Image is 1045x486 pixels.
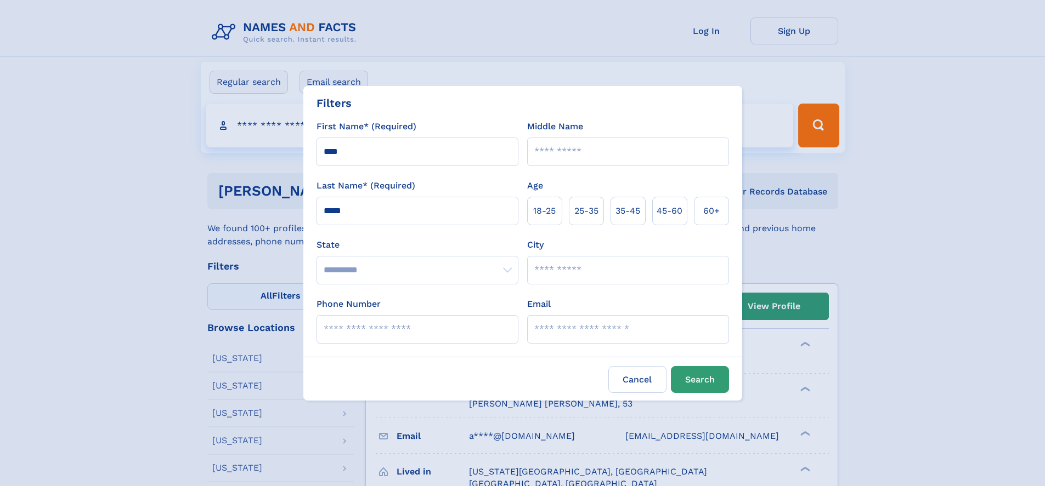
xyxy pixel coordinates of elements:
[317,238,518,251] label: State
[533,204,556,218] span: 18‑25
[527,298,551,311] label: Email
[657,204,682,218] span: 45‑60
[703,204,720,218] span: 60+
[317,95,352,111] div: Filters
[574,204,598,218] span: 25‑35
[317,120,416,133] label: First Name* (Required)
[615,204,640,218] span: 35‑45
[671,366,729,393] button: Search
[608,366,666,393] label: Cancel
[527,120,583,133] label: Middle Name
[527,238,544,251] label: City
[317,298,381,311] label: Phone Number
[317,179,415,192] label: Last Name* (Required)
[527,179,543,192] label: Age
